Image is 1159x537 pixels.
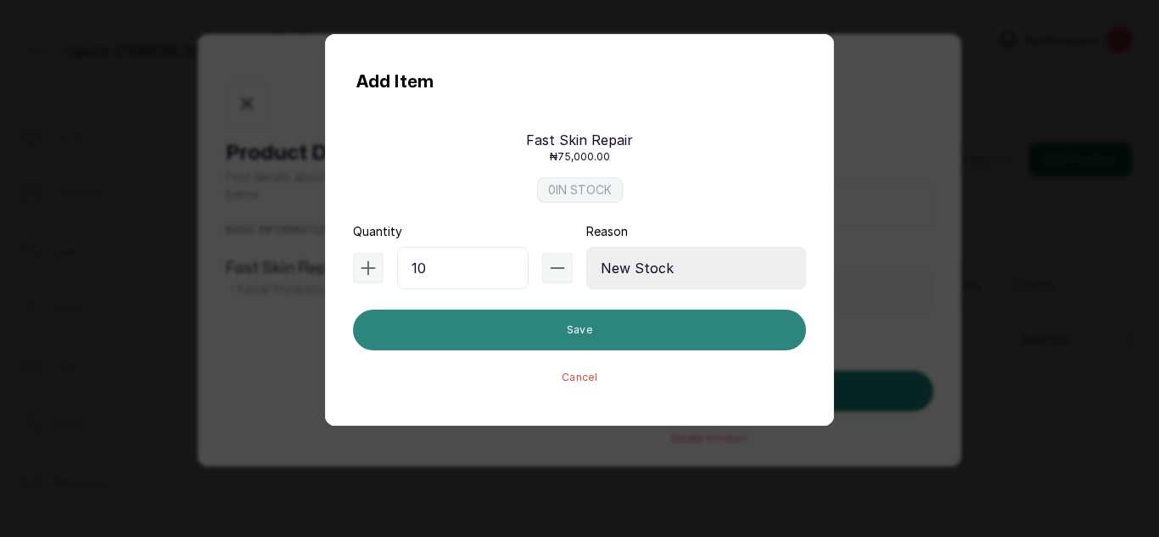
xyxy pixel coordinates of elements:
p: Fast Skin Repair [526,130,633,150]
label: Quantity [353,223,402,240]
label: Reason [586,223,628,240]
input: 1 [397,247,529,289]
label: 0 IN STOCK [537,177,623,203]
button: Save [353,310,806,350]
h1: Add Item [356,69,434,96]
p: ₦75,000.00 [550,150,610,164]
button: Cancel [562,371,597,384]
